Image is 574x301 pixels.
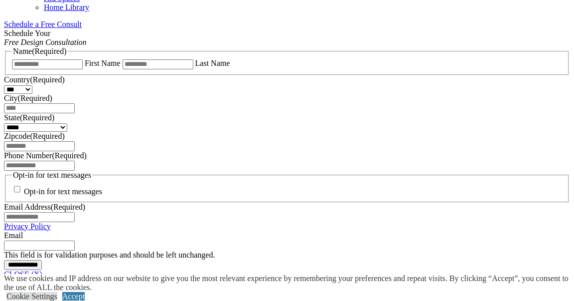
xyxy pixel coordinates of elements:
label: Phone Number [4,151,87,160]
span: (Required) [30,132,64,140]
span: (Required) [52,151,86,160]
a: CLOSE (X) [4,270,42,279]
div: This field is for validation purposes and should be left unchanged. [4,251,570,260]
a: Home Library [44,3,89,11]
label: Email Address [4,203,85,211]
a: Cookie Settings [6,292,57,301]
em: Free Design Consultation [4,38,87,46]
legend: Name [12,47,68,56]
label: Zipcode [4,132,65,140]
span: (Required) [20,113,54,122]
div: We use cookies and IP address on our website to give you the most relevant experience by remember... [4,274,574,292]
span: (Required) [30,75,64,84]
span: (Required) [51,203,85,211]
label: First Name [85,59,121,67]
label: City [4,94,52,102]
a: Privacy Policy [4,222,51,231]
label: Opt-in for text messages [24,188,102,196]
span: Schedule Your [4,29,87,46]
label: Last Name [195,59,230,67]
legend: Opt-in for text messages [12,171,92,180]
span: (Required) [32,47,66,55]
label: Country [4,75,65,84]
label: Email [4,231,23,240]
label: State [4,113,54,122]
a: Accept [62,292,85,301]
span: (Required) [18,94,52,102]
a: Schedule a Free Consult (opens a dropdown menu) [4,20,82,28]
